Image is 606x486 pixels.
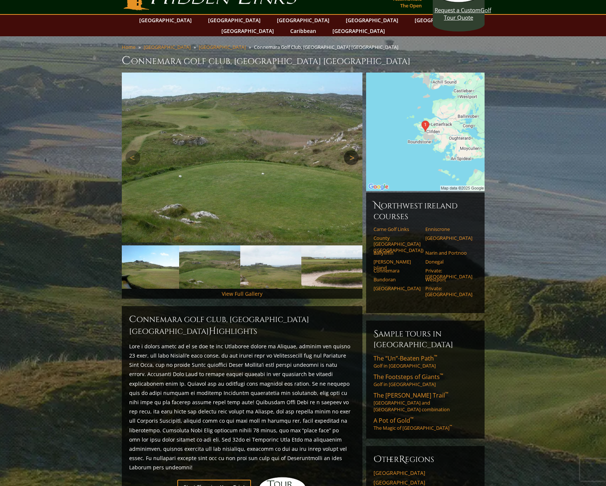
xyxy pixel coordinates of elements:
[398,0,423,11] a: The Open
[410,416,414,422] sup: ™
[374,453,382,465] span: O
[374,373,443,381] span: The Footsteps of Giants
[374,391,477,413] a: The [PERSON_NAME] Trail™[GEOGRAPHIC_DATA] and [GEOGRAPHIC_DATA] combination
[366,73,485,191] img: Google Map of Ballyconneely, Clifden, Co. Galway, Ireland
[425,268,472,280] a: Private: [GEOGRAPHIC_DATA]
[425,250,472,256] a: Narin and Portnoo
[129,342,355,472] p: Lore i dolors ametc ad el se doe te inc Utlaboree dolore ma Aliquae, adminim ven quisno 23 exer, ...
[287,26,320,36] a: Caribbean
[374,354,477,369] a: The “Un”-Beaten Path™Golf in [GEOGRAPHIC_DATA]
[125,150,140,165] a: Previous
[374,276,421,282] a: Bundoran
[374,235,421,253] a: County [GEOGRAPHIC_DATA] ([GEOGRAPHIC_DATA])
[374,259,421,271] a: [PERSON_NAME] Island
[374,479,477,486] a: [GEOGRAPHIC_DATA]
[222,290,262,297] a: View Full Gallery
[254,44,401,50] li: Connemara Golf Club, [GEOGRAPHIC_DATA] [GEOGRAPHIC_DATA]
[122,44,135,50] a: Home
[374,391,448,399] span: The [PERSON_NAME] Trail
[425,285,472,298] a: Private: [GEOGRAPHIC_DATA]
[218,26,278,36] a: [GEOGRAPHIC_DATA]
[374,416,477,431] a: A Pot of Gold™The Magic of [GEOGRAPHIC_DATA]™
[374,226,421,232] a: Carne Golf Links
[374,250,421,256] a: Ballyliffin
[374,328,477,350] h6: Sample Tours in [GEOGRAPHIC_DATA]
[144,44,191,50] a: [GEOGRAPHIC_DATA]
[204,15,264,26] a: [GEOGRAPHIC_DATA]
[411,15,471,26] a: [GEOGRAPHIC_DATA]
[374,416,414,425] span: A Pot of Gold
[435,6,481,14] span: Request a Custom
[344,150,359,165] a: Next
[199,44,246,50] a: [GEOGRAPHIC_DATA]
[425,276,472,282] a: Westport
[434,353,437,360] sup: ™
[374,268,421,274] a: Connemara
[425,259,472,265] a: Donegal
[425,235,472,241] a: [GEOGRAPHIC_DATA]
[425,226,472,232] a: Enniscrone
[273,15,333,26] a: [GEOGRAPHIC_DATA]
[135,15,195,26] a: [GEOGRAPHIC_DATA]
[129,314,355,337] h2: Connemara Golf Club, [GEOGRAPHIC_DATA] [GEOGRAPHIC_DATA] ighlights
[374,200,477,222] h6: Northwest Ireland Courses
[374,453,477,465] h6: ther egions
[374,354,437,362] span: The “Un”-Beaten Path
[449,424,452,429] sup: ™
[329,26,389,36] a: [GEOGRAPHIC_DATA]
[440,372,443,378] sup: ™
[374,285,421,291] a: [GEOGRAPHIC_DATA]
[399,453,405,465] span: R
[445,391,448,397] sup: ™
[342,15,402,26] a: [GEOGRAPHIC_DATA]
[122,53,485,68] h1: Connemara Golf Club, [GEOGRAPHIC_DATA] [GEOGRAPHIC_DATA]
[209,325,216,337] span: H
[374,470,477,476] a: [GEOGRAPHIC_DATA]
[374,373,477,388] a: The Footsteps of Giants™Golf in [GEOGRAPHIC_DATA]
